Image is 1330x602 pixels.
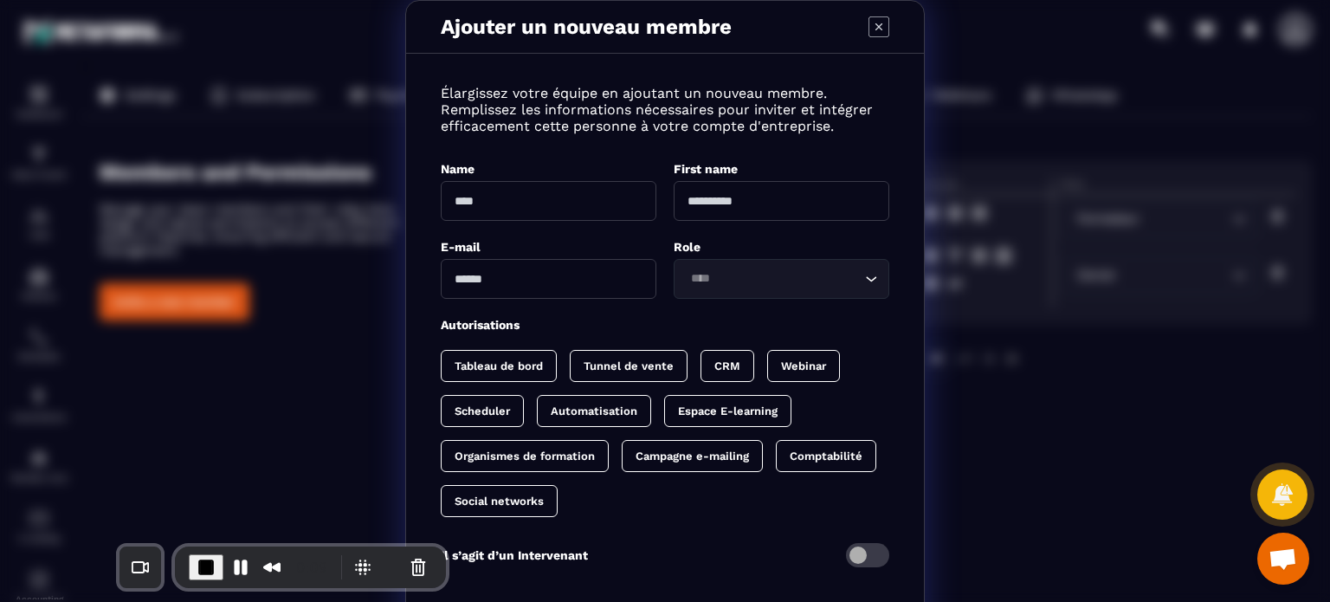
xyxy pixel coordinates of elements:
p: Comptabilité [790,450,862,463]
p: Tableau de bord [455,359,543,372]
p: Ajouter un nouveau membre [441,15,732,39]
label: Name [441,162,475,176]
p: Scheduler [455,405,510,418]
label: Role [674,240,701,254]
p: Tunnel de vente [584,359,674,372]
p: Social networks [455,495,544,508]
p: Webinar [781,359,826,372]
p: Campagne e-mailing [636,450,749,463]
div: Search for option [674,259,889,299]
p: Espace E-learning [678,405,778,418]
p: Il s’agit d’un Intervenant [441,548,588,562]
p: Automatisation [551,405,637,418]
p: Organismes de formation [455,450,595,463]
p: Élargissez votre équipe en ajoutant un nouveau membre. Remplissez les informations nécessaires po... [441,85,889,134]
label: First name [674,162,738,176]
p: CRM [714,359,740,372]
label: E-mail [441,240,481,254]
a: Ouvrir le chat [1257,533,1309,585]
label: Autorisations [441,318,520,332]
input: Search for option [685,269,861,288]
